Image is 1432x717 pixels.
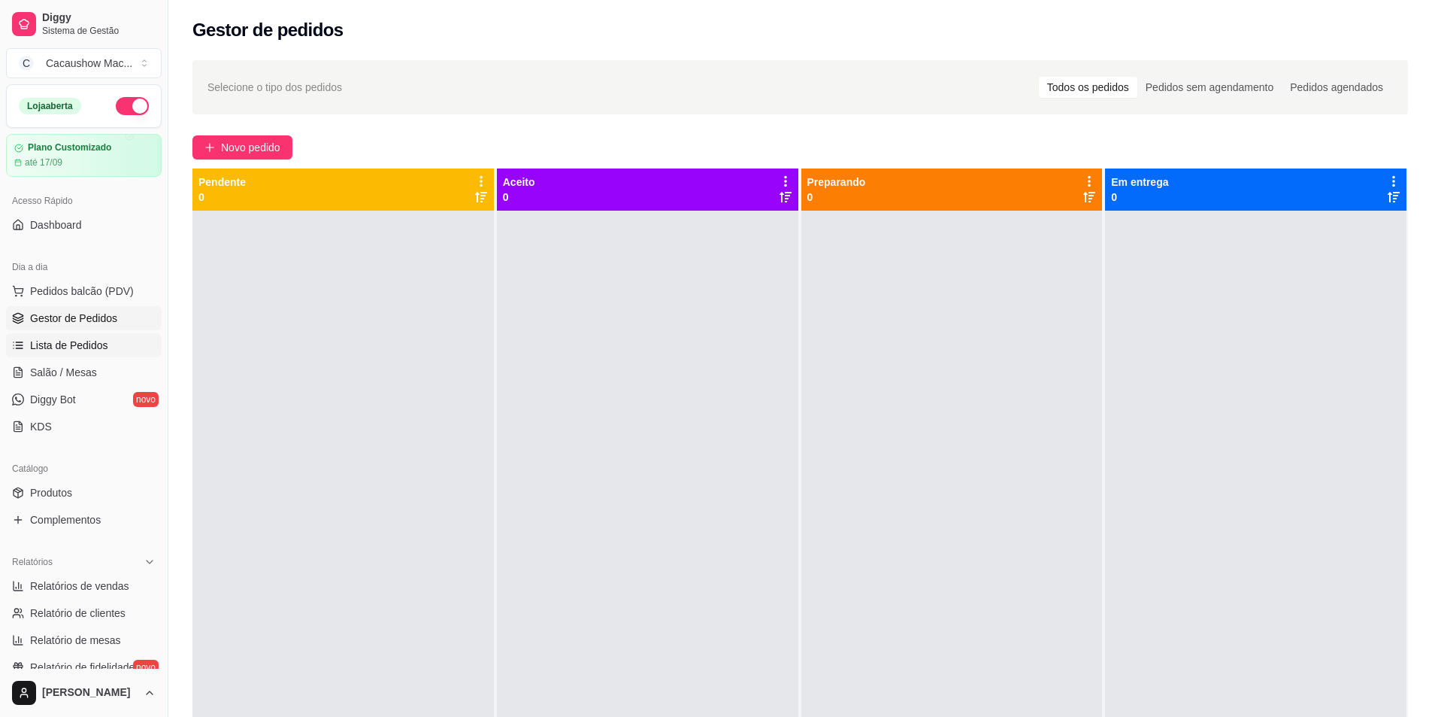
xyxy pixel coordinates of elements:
[6,48,162,78] button: Select a team
[30,660,135,675] span: Relatório de fidelidade
[46,56,132,71] div: Cacaushow Mac ...
[42,25,156,37] span: Sistema de Gestão
[30,419,52,434] span: KDS
[1282,77,1391,98] div: Pedidos agendados
[6,213,162,237] a: Dashboard
[204,142,215,153] span: plus
[30,512,101,527] span: Complementos
[6,189,162,213] div: Acesso Rápido
[198,175,246,190] p: Pendente
[6,6,162,42] a: DiggySistema de Gestão
[6,134,162,177] a: Plano Customizadoaté 17/09
[6,279,162,303] button: Pedidos balcão (PDV)
[30,365,97,380] span: Salão / Mesas
[30,633,121,648] span: Relatório de mesas
[30,579,129,594] span: Relatórios de vendas
[221,139,280,156] span: Novo pedido
[1137,77,1282,98] div: Pedidos sem agendamento
[6,508,162,532] a: Complementos
[19,98,81,114] div: Loja aberta
[1111,190,1168,205] p: 0
[30,606,126,621] span: Relatório de clientes
[6,601,162,625] a: Relatório de clientes
[30,485,72,500] span: Produtos
[19,56,34,71] span: C
[6,333,162,357] a: Lista de Pedidos
[28,142,111,153] article: Plano Customizado
[30,217,82,232] span: Dashboard
[12,556,53,568] span: Relatórios
[30,284,134,299] span: Pedidos balcão (PDV)
[503,175,535,190] p: Aceito
[6,306,162,330] a: Gestor de Pedidos
[30,392,76,407] span: Diggy Bot
[30,338,108,353] span: Lista de Pedidos
[503,190,535,205] p: 0
[6,387,162,412] a: Diggy Botnovo
[42,11,156,25] span: Diggy
[42,686,138,700] span: [PERSON_NAME]
[6,574,162,598] a: Relatórios de vendas
[192,135,292,160] button: Novo pedido
[1111,175,1168,190] p: Em entrega
[25,156,62,169] article: até 17/09
[6,675,162,711] button: [PERSON_NAME]
[192,18,344,42] h2: Gestor de pedidos
[6,655,162,679] a: Relatório de fidelidadenovo
[6,360,162,384] a: Salão / Mesas
[198,190,246,205] p: 0
[6,628,162,652] a: Relatório de mesas
[207,79,342,96] span: Selecione o tipo dos pedidos
[6,457,162,481] div: Catálogo
[807,175,866,190] p: Preparando
[6,481,162,505] a: Produtos
[6,255,162,279] div: Dia a dia
[1039,77,1137,98] div: Todos os pedidos
[6,415,162,439] a: KDS
[116,97,149,115] button: Alterar Status
[807,190,866,205] p: 0
[30,311,117,326] span: Gestor de Pedidos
